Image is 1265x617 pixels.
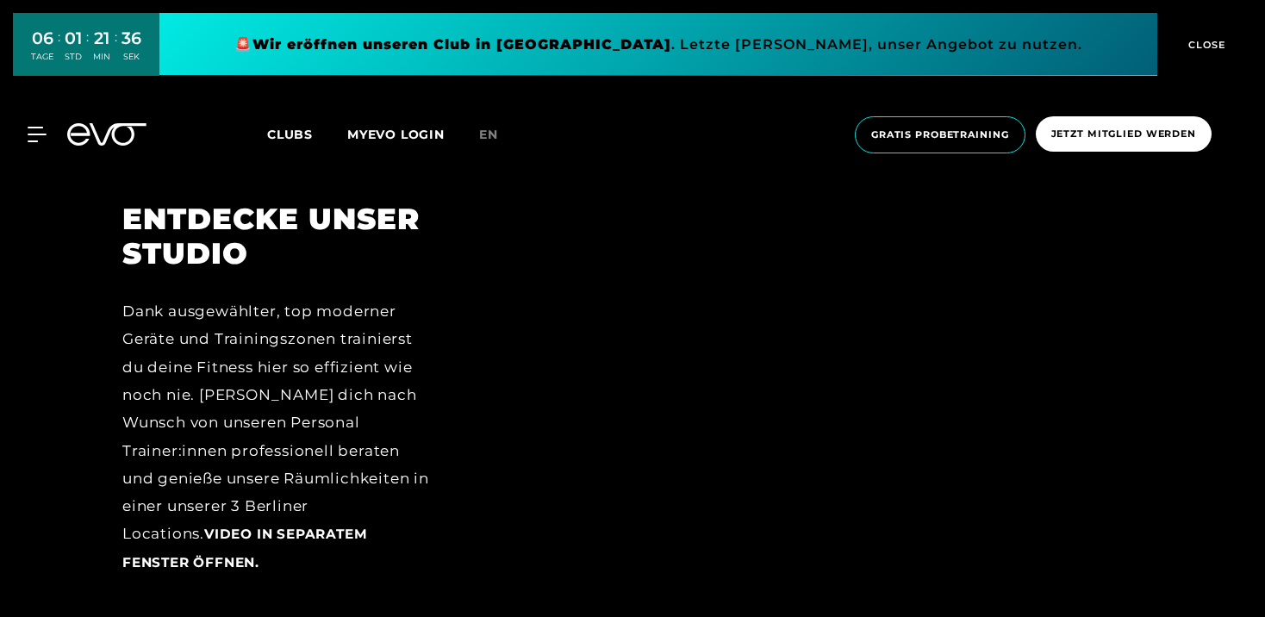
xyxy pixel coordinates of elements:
[850,116,1031,153] a: Gratis Probetraining
[122,202,430,272] h2: ENTDECKE UNSER STUDIO
[267,126,347,142] a: Clubs
[122,525,367,570] a: Video in separatem Fenster öffnen.
[122,26,141,51] div: 36
[122,526,367,570] span: Video in separatem Fenster öffnen.
[479,125,519,145] a: en
[58,28,60,73] div: :
[1051,127,1196,141] span: Jetzt Mitglied werden
[871,128,1009,142] span: Gratis Probetraining
[93,26,110,51] div: 21
[1031,116,1217,153] a: Jetzt Mitglied werden
[1184,37,1226,53] span: CLOSE
[347,127,445,142] a: MYEVO LOGIN
[93,51,110,63] div: MIN
[86,28,89,73] div: :
[31,26,53,51] div: 06
[122,51,141,63] div: SEK
[267,127,313,142] span: Clubs
[65,51,82,63] div: STD
[65,26,82,51] div: 01
[479,127,498,142] span: en
[1157,13,1252,76] button: CLOSE
[115,28,117,73] div: :
[31,51,53,63] div: TAGE
[122,297,430,576] div: Dank ausgewählter, top moderner Geräte und Trainingszonen trainierst du deine Fitness hier so eff...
